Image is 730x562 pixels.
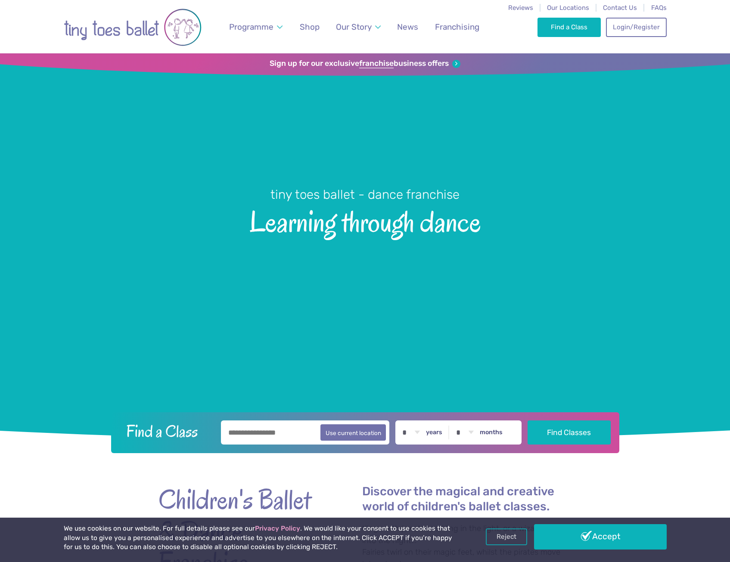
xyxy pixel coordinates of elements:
[295,17,323,37] a: Shop
[336,22,372,32] span: Our Story
[528,420,611,445] button: Find Classes
[225,17,286,37] a: Programme
[64,6,202,49] img: tiny toes ballet
[270,59,460,68] a: Sign up for our exclusivefranchisebusiness offers
[397,22,418,32] span: News
[255,525,300,532] a: Privacy Policy
[300,22,320,32] span: Shop
[508,4,533,12] a: Reviews
[229,22,273,32] span: Programme
[359,59,394,68] strong: franchise
[431,17,483,37] a: Franchising
[603,4,637,12] a: Contact Us
[547,4,589,12] a: Our Locations
[480,429,503,436] label: months
[270,187,460,202] small: tiny toes ballet - dance franchise
[15,203,715,238] span: Learning through dance
[651,4,667,12] a: FAQs
[332,17,385,37] a: Our Story
[435,22,479,32] span: Franchising
[362,484,572,514] h2: Discover the magical and creative world of children's ballet classes.
[534,524,667,549] a: Accept
[537,18,601,37] a: Find a Class
[486,528,527,545] a: Reject
[320,424,386,441] button: Use current location
[64,524,456,552] p: We use cookies on our website. For full details please see our . We would like your consent to us...
[606,18,666,37] a: Login/Register
[119,420,215,442] h2: Find a Class
[426,429,442,436] label: years
[393,17,422,37] a: News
